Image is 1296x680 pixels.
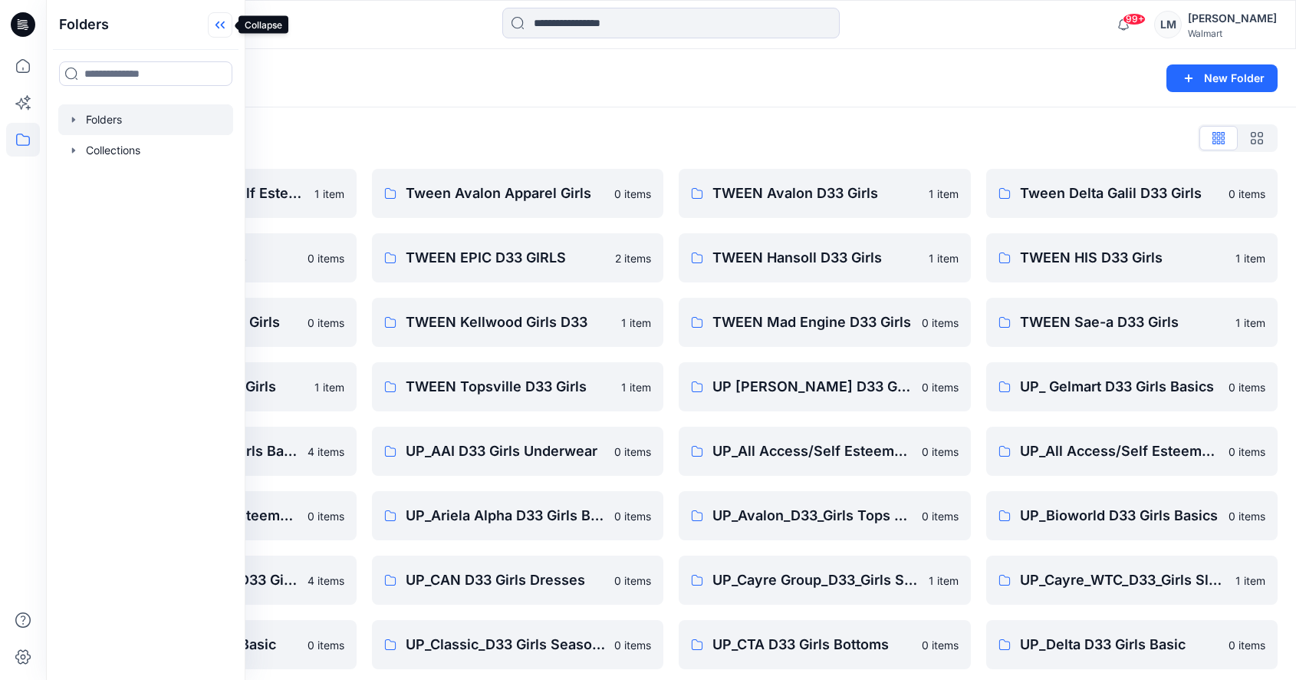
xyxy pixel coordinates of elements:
p: UP_CAN D33 Girls Dresses [406,569,606,591]
p: 0 items [614,186,651,202]
a: TWEEN Kellwood Girls D331 item [372,298,664,347]
a: Tween Delta Galil D33 Girls0 items [986,169,1278,218]
div: LM [1154,11,1182,38]
p: 0 items [922,379,959,395]
p: 0 items [1229,508,1265,524]
p: UP_Cayre Group_D33_Girls Sleep [712,569,919,591]
p: 0 items [614,444,651,460]
a: TWEEN Mad Engine D33 Girls0 items [679,298,971,347]
a: UP_Delta D33 Girls Basic0 items [986,620,1278,669]
p: UP_Classic_D33 Girls Seasonal [406,634,606,655]
p: 1 item [621,315,651,331]
p: 0 items [1229,444,1265,460]
p: 0 items [922,444,959,460]
span: 99+ [1123,13,1146,25]
a: TWEEN Hansoll D33 Girls1 item [679,233,971,282]
p: 1 item [1235,250,1265,266]
a: TWEEN Sae-a D33 Girls1 item [986,298,1278,347]
p: 0 items [1229,186,1265,202]
p: 0 items [922,637,959,653]
a: UP_Cayre_WTC_D33_Girls Sleep1 item [986,556,1278,605]
p: 1 item [929,250,959,266]
p: UP_All Access/Self Esteem_D33_Girls Bottoms [712,441,913,462]
p: 1 item [314,379,344,395]
a: TWEEN HIS D33 Girls1 item [986,233,1278,282]
p: 0 items [614,508,651,524]
p: 0 items [614,573,651,589]
p: 0 items [308,508,344,524]
p: UP_AAI D33 Girls Underwear [406,441,606,462]
button: New Folder [1166,64,1278,92]
p: 1 item [929,573,959,589]
a: UP_Classic_D33 Girls Seasonal0 items [372,620,664,669]
p: 1 item [621,379,651,395]
p: TWEEN EPIC D33 GIRLS [406,247,607,269]
p: UP_Delta D33 Girls Basic [1020,634,1220,655]
p: 0 items [308,637,344,653]
p: Tween Avalon Apparel Girls [406,183,606,204]
p: 0 items [1229,637,1265,653]
p: UP_Cayre_WTC_D33_Girls Sleep [1020,569,1227,591]
p: UP_Ariela Alpha D33 Girls Basics [406,505,606,527]
p: TWEEN Avalon D33 Girls [712,183,919,204]
p: 1 item [929,186,959,202]
p: TWEEN Topsville D33 Girls [406,376,613,398]
div: [PERSON_NAME] [1188,9,1277,28]
a: UP_All Access/Self Esteem_D33_Girls Bottoms0 items [679,427,971,476]
a: UP_Ariela Alpha D33 Girls Basics0 items [372,491,664,540]
p: TWEEN Sae-a D33 Girls [1020,312,1227,333]
p: 0 items [308,250,344,266]
a: UP_Avalon_D33_Girls Tops & Bottoms0 items [679,491,971,540]
p: 4 items [308,573,344,589]
a: TWEEN Topsville D33 Girls1 item [372,362,664,411]
a: UP_AAI D33 Girls Underwear0 items [372,427,664,476]
a: TWEEN EPIC D33 GIRLS2 items [372,233,664,282]
p: Tween Delta Galil D33 Girls [1020,183,1220,204]
a: TWEEN Avalon D33 Girls1 item [679,169,971,218]
p: UP_CTA D33 Girls Bottoms [712,634,913,655]
a: UP_CAN D33 Girls Dresses0 items [372,556,664,605]
p: 2 items [615,250,651,266]
p: 0 items [614,637,651,653]
p: UP_ Gelmart D33 Girls Basics [1020,376,1220,398]
p: 0 items [1229,379,1265,395]
p: UP_All Access/Self Esteem_D33_Girls Dresses [1020,441,1220,462]
p: TWEEN Hansoll D33 Girls [712,247,919,269]
p: UP [PERSON_NAME] D33 Girls Basics [712,376,913,398]
p: 0 items [922,508,959,524]
a: UP_All Access/Self Esteem_D33_Girls Dresses0 items [986,427,1278,476]
a: UP [PERSON_NAME] D33 Girls Basics0 items [679,362,971,411]
p: 1 item [1235,573,1265,589]
p: TWEEN Mad Engine D33 Girls [712,312,913,333]
p: 1 item [314,186,344,202]
a: UP_ Gelmart D33 Girls Basics0 items [986,362,1278,411]
a: UP_CTA D33 Girls Bottoms0 items [679,620,971,669]
p: 0 items [308,315,344,331]
a: Tween Avalon Apparel Girls0 items [372,169,664,218]
p: TWEEN HIS D33 Girls [1020,247,1227,269]
p: UP_Bioworld D33 Girls Basics [1020,505,1220,527]
p: 0 items [922,315,959,331]
p: TWEEN Kellwood Girls D33 [406,312,613,333]
a: UP_Cayre Group_D33_Girls Sleep1 item [679,556,971,605]
div: Walmart [1188,28,1277,39]
p: 1 item [1235,315,1265,331]
a: UP_Bioworld D33 Girls Basics0 items [986,491,1278,540]
p: UP_Avalon_D33_Girls Tops & Bottoms [712,505,913,527]
p: 4 items [308,444,344,460]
